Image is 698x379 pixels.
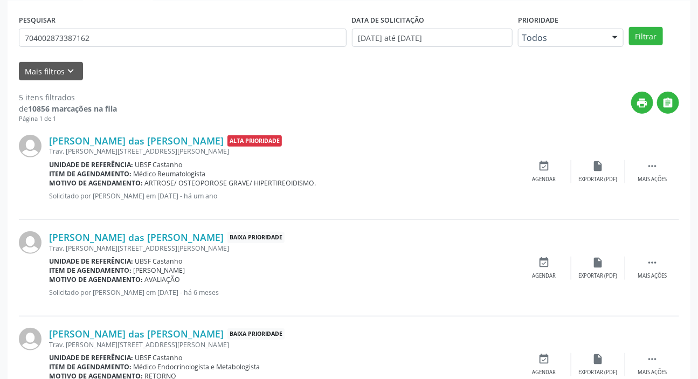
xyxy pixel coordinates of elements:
[538,257,550,268] i: event_available
[19,12,56,29] label: PESQUISAR
[49,191,517,201] p: Solicitado por [PERSON_NAME] em [DATE] - há um ano
[533,272,556,280] div: Agendar
[538,353,550,365] i: event_available
[638,369,667,376] div: Mais ações
[145,275,181,284] span: AVALIAÇÃO
[28,104,117,114] strong: 10856 marcações na fila
[49,135,224,147] a: [PERSON_NAME] das [PERSON_NAME]
[134,169,206,178] span: Médico Reumatologista
[629,27,663,45] button: Filtrar
[49,275,143,284] b: Motivo de agendamento:
[631,92,653,114] button: print
[49,244,517,253] div: Trav. [PERSON_NAME][STREET_ADDRESS][PERSON_NAME]
[579,369,618,376] div: Exportar (PDF)
[19,328,42,350] img: img
[19,92,117,103] div: 5 itens filtrados
[592,160,604,172] i: insert_drive_file
[49,147,517,156] div: Trav. [PERSON_NAME][STREET_ADDRESS][PERSON_NAME]
[592,257,604,268] i: insert_drive_file
[49,328,224,340] a: [PERSON_NAME] das [PERSON_NAME]
[49,257,133,266] b: Unidade de referência:
[646,257,658,268] i: 
[49,231,224,243] a: [PERSON_NAME] das [PERSON_NAME]
[638,272,667,280] div: Mais ações
[134,266,185,275] span: [PERSON_NAME]
[49,169,132,178] b: Item de agendamento:
[533,176,556,183] div: Agendar
[646,160,658,172] i: 
[19,103,117,114] div: de
[49,160,133,169] b: Unidade de referência:
[579,176,618,183] div: Exportar (PDF)
[19,29,347,47] input: Nome, CNS
[592,353,604,365] i: insert_drive_file
[49,362,132,371] b: Item de agendamento:
[646,353,658,365] i: 
[135,257,183,266] span: UBSF Castanho
[657,92,679,114] button: 
[518,12,558,29] label: Prioridade
[49,340,517,349] div: Trav. [PERSON_NAME][STREET_ADDRESS][PERSON_NAME]
[65,65,77,77] i: keyboard_arrow_down
[135,353,183,362] span: UBSF Castanho
[579,272,618,280] div: Exportar (PDF)
[49,288,517,297] p: Solicitado por [PERSON_NAME] em [DATE] - há 6 meses
[49,353,133,362] b: Unidade de referência:
[227,328,285,340] span: Baixa Prioridade
[352,29,513,47] input: Selecione um intervalo
[662,97,674,109] i: 
[19,114,117,123] div: Página 1 de 1
[352,12,425,29] label: DATA DE SOLICITAÇÃO
[637,97,648,109] i: print
[19,135,42,157] img: img
[538,160,550,172] i: event_available
[638,176,667,183] div: Mais ações
[49,178,143,188] b: Motivo de agendamento:
[145,178,316,188] span: ARTROSE/ OSTEOPOROSE GRAVE/ HIPERTIREOIDISMO.
[135,160,183,169] span: UBSF Castanho
[533,369,556,376] div: Agendar
[227,232,285,243] span: Baixa Prioridade
[522,32,602,43] span: Todos
[19,62,83,81] button: Mais filtroskeyboard_arrow_down
[134,362,260,371] span: Médico Endocrinologista e Metabologista
[49,266,132,275] b: Item de agendamento:
[227,135,282,147] span: Alta Prioridade
[19,231,42,254] img: img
